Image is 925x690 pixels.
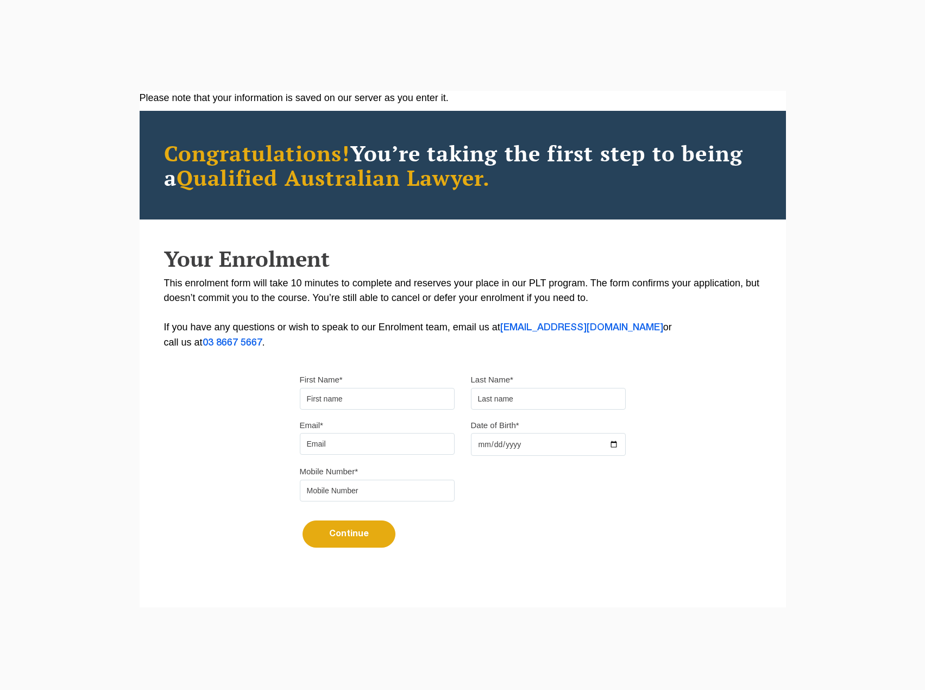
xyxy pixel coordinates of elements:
a: 03 8667 5667 [203,338,262,347]
label: Date of Birth* [471,420,519,431]
span: Qualified Australian Lawyer. [177,163,490,192]
label: Email* [300,420,323,431]
input: Last name [471,388,626,410]
button: Continue [303,520,395,548]
input: First name [300,388,455,410]
div: Please note that your information is saved on our server as you enter it. [140,91,786,105]
label: First Name* [300,374,343,385]
span: Congratulations! [164,139,350,167]
h2: You’re taking the first step to being a [164,141,762,190]
label: Last Name* [471,374,513,385]
input: Email [300,433,455,455]
a: [EMAIL_ADDRESS][DOMAIN_NAME] [500,323,663,332]
input: Mobile Number [300,480,455,501]
p: This enrolment form will take 10 minutes to complete and reserves your place in our PLT program. ... [164,276,762,350]
label: Mobile Number* [300,466,358,477]
h2: Your Enrolment [164,247,762,271]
